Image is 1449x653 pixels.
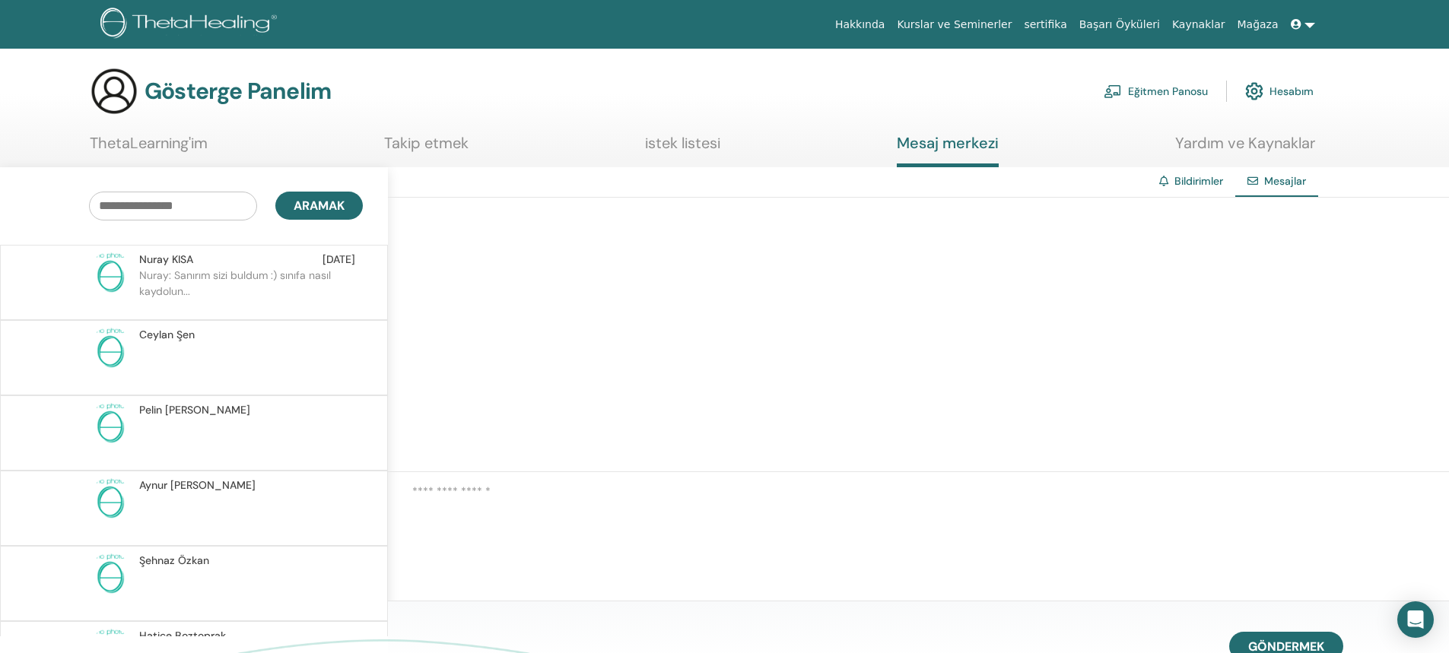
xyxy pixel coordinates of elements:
[829,11,891,39] a: Hakkında
[170,478,256,492] font: [PERSON_NAME]
[90,134,208,163] a: ThetaLearning'im
[89,553,132,595] img: no-photo.png
[1079,18,1160,30] font: Başarı Öyküleri
[1104,74,1208,108] a: Eğitmen Panosu
[1231,11,1284,39] a: Mağaza
[100,8,282,42] img: logo.png
[145,76,331,106] font: Gösterge Panelim
[1128,85,1208,99] font: Eğitmen Panosu
[1073,11,1166,39] a: Başarı Öyküleri
[275,192,363,220] button: Aramak
[897,134,999,167] a: Mesaj merkezi
[1269,85,1314,99] font: Hesabım
[1264,174,1306,188] font: Mesajlar
[384,133,469,153] font: Takip etmek
[90,133,208,153] font: ThetaLearning'im
[645,134,720,163] a: istek listesi
[176,328,195,341] font: Şen
[89,327,132,369] img: no-photo.png
[178,553,209,567] font: Özkan
[139,268,331,298] font: Nuray: Sanırım sizi buldum :) sınıfa nasıl kaydolun...
[165,403,250,417] font: [PERSON_NAME]
[90,67,138,116] img: generic-user-icon.jpg
[139,403,162,417] font: Pelin
[89,252,132,294] img: no-photo.png
[175,629,226,642] font: Boztoprak
[89,477,132,520] img: no-photo.png
[172,252,193,266] font: KISA
[1245,78,1263,104] img: cog.svg
[139,328,173,341] font: Ceylan
[1172,18,1225,30] font: Kaynaklar
[384,134,469,163] a: Takip etmek
[139,252,169,266] font: Nuray
[294,198,345,214] font: Aramak
[139,553,175,567] font: Şehnaz
[1245,74,1314,108] a: Hesabım
[1237,18,1278,30] font: Mağaza
[835,18,885,30] font: Hakkında
[139,629,172,642] font: Hatice
[323,252,355,266] font: [DATE]
[897,133,999,153] font: Mesaj merkezi
[89,402,132,445] img: no-photo.png
[1175,134,1315,163] a: Yardım ve Kaynaklar
[1397,601,1434,638] div: Intercom Messenger'ı açın
[1166,11,1231,39] a: Kaynaklar
[645,133,720,153] font: istek listesi
[897,18,1012,30] font: Kurslar ve Seminerler
[1024,18,1066,30] font: sertifika
[891,11,1018,39] a: Kurslar ve Seminerler
[139,478,167,492] font: Aynur
[1175,133,1315,153] font: Yardım ve Kaynaklar
[1174,174,1223,188] a: Bildirimler
[1104,84,1122,98] img: chalkboard-teacher.svg
[1018,11,1072,39] a: sertifika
